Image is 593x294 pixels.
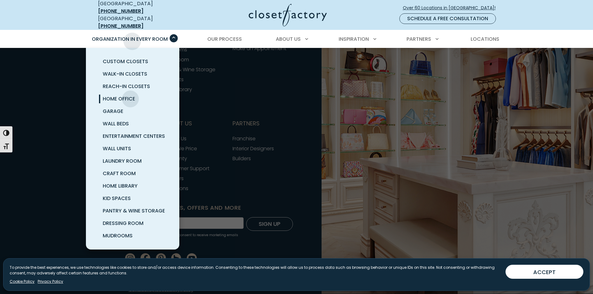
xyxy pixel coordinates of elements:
span: Wall Beds [103,120,129,127]
img: Closet Factory Logo [249,4,327,26]
span: Organization in Every Room [92,35,168,43]
span: Reach-In Closets [103,83,150,90]
span: Inspiration [339,35,369,43]
span: Mudrooms [103,232,133,239]
span: Home Library [103,182,138,189]
span: Our Process [207,35,242,43]
span: Garage [103,108,123,115]
a: Cookie Policy [10,279,35,284]
a: Over 60 Locations in [GEOGRAPHIC_DATA]! [402,2,501,13]
div: [GEOGRAPHIC_DATA] [98,15,188,30]
span: Custom Closets [103,58,148,65]
span: Dressing Room [103,220,144,227]
span: About Us [276,35,301,43]
span: Locations [471,35,499,43]
span: Home Office [103,95,135,102]
a: Privacy Policy [38,279,63,284]
span: Partners [407,35,431,43]
p: To provide the best experiences, we use technologies like cookies to store and/or access device i... [10,265,501,276]
span: Over 60 Locations in [GEOGRAPHIC_DATA]! [403,5,501,11]
a: Schedule a Free Consultation [399,13,496,24]
span: Wall Units [103,145,131,152]
a: [PHONE_NUMBER] [98,7,144,15]
span: Entertainment Centers [103,133,165,140]
nav: Primary Menu [87,30,506,48]
button: ACCEPT [506,265,583,279]
ul: Organization in Every Room submenu [86,48,179,250]
span: Walk-In Closets [103,70,147,77]
span: Laundry Room [103,157,142,165]
span: Pantry & Wine Storage [103,207,165,214]
a: [PHONE_NUMBER] [98,22,144,30]
span: Craft Room [103,170,136,177]
span: Kid Spaces [103,195,131,202]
